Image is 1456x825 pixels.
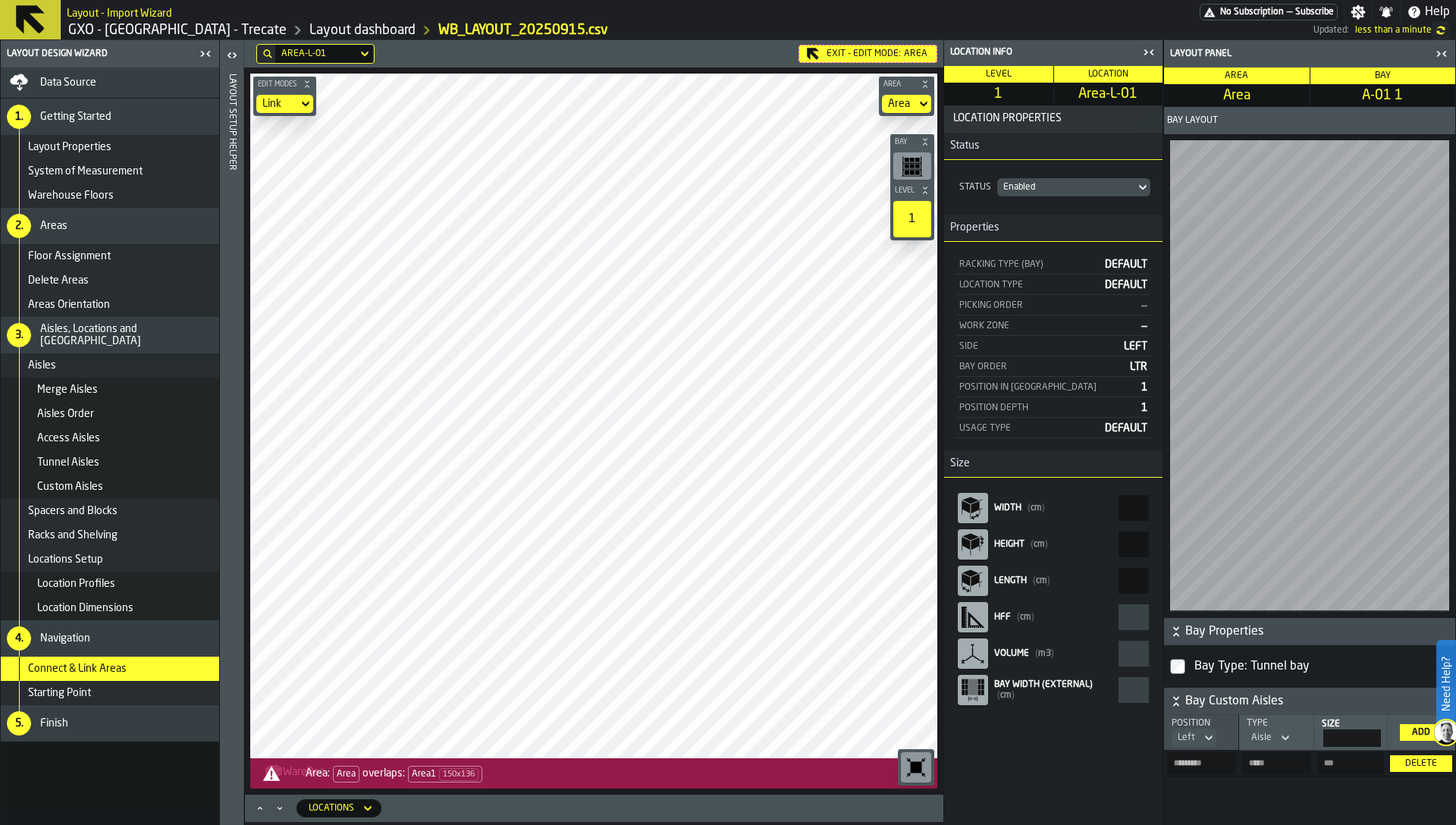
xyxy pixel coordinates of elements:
[890,149,934,183] div: button-toolbar-undefined
[40,77,96,89] span: Data Source
[994,540,1025,549] span: Height
[1,475,219,499] li: menu Custom Aisles
[956,526,1150,563] label: react-aria1728891990-:r5l:
[251,801,269,816] button: Maximize
[7,711,31,736] div: 5.
[959,341,1118,352] div: Side
[994,576,1027,585] span: Length
[28,299,110,311] span: Areas Orientation
[1119,568,1149,594] input: react-aria1728891990-:r5n: react-aria1728891990-:r5n:
[28,190,114,202] span: Warehouse Floors
[1138,43,1159,61] label: button-toggle-Close me
[37,578,115,590] span: Location Profiles
[904,755,928,780] svg: Reset zoom and position
[994,503,1021,513] span: Width
[37,432,100,444] span: Access Aisles
[1242,752,1311,774] input: input-value- input-value-
[1105,259,1147,270] span: DEFAULT
[1373,5,1400,20] label: button-toggle-Notifications
[956,175,1150,199] div: StatusDropdownMenuValue-Enabled
[37,408,94,420] span: Aisles Order
[1,547,219,572] li: menu Locations Setup
[1400,724,1442,741] button: button-Add
[799,45,937,63] div: Exit - Edit Mode:
[956,182,994,193] div: Status
[68,22,287,39] a: link-to-/wh/i/7274009e-5361-4e21-8e36-7045ee840609
[947,86,1050,102] span: 1
[40,220,67,232] span: Areas
[890,183,934,198] button: button-
[1035,649,1054,658] span: m3
[1406,727,1436,738] div: Add
[362,768,405,779] span: overlaps:
[7,626,31,651] div: 4.
[1,657,219,681] li: menu Connect & Link Areas
[1141,300,1147,311] span: —
[1178,732,1195,743] div: DropdownMenuValue-
[1,499,219,523] li: menu Spacers and Blocks
[37,456,99,469] span: Tunnel Aisles
[1438,641,1454,726] label: Need Help?
[195,45,216,63] label: button-toggle-Close me
[1185,692,1452,711] span: Bay Custom Aisles
[1119,495,1149,521] input: react-aria1728891990-:r5j: react-aria1728891990-:r5j:
[1322,720,1340,729] span: Size
[1031,540,1034,549] span: (
[1313,25,1349,36] span: Updated:
[281,49,351,59] div: DropdownMenuValue-Area-L-01
[1105,423,1147,434] span: DEFAULT
[1169,718,1216,729] div: Position
[956,336,1150,356] div: StatList-item-Side
[67,5,172,20] h2: Sub Title
[1124,341,1147,352] span: LEFT
[959,321,1135,331] div: Work Zone
[250,758,937,789] div: alert-[object Object]
[1164,688,1455,715] button: button-
[1251,732,1272,743] div: DropdownMenuValue-
[944,457,970,469] span: Size
[1033,576,1036,585] span: (
[1313,87,1453,104] span: A-01 1
[40,323,213,347] span: Aisles, Locations and [GEOGRAPHIC_DATA]
[956,315,1150,336] div: StatList-item-Work Zone
[37,481,103,493] span: Custom Aisles
[956,599,1150,635] label: react-aria1728891990-:r5p:
[956,635,1150,672] label: react-aria1728891990-:r5r:
[1,596,219,620] li: menu Location Dimensions
[37,384,98,396] span: Merge Aisles
[1,268,219,293] li: menu Delete Areas
[37,602,133,614] span: Location Dimensions
[1057,86,1160,102] span: Area-L-01
[956,356,1150,377] div: StatList-item-Bay Order
[438,22,608,39] a: link-to-/wh/i/7274009e-5361-4e21-8e36-7045ee840609/import/layout/85bddf05-4680-48f9-b446-867618dc...
[997,691,1000,700] span: (
[253,77,316,92] button: button-
[1105,280,1147,290] span: DEFAULT
[1220,7,1284,17] span: No Subscription
[1,620,219,657] li: menu Navigation
[28,505,118,517] span: Spacers and Blocks
[1170,659,1185,674] input: InputCheckbox-label-react-aria1728891990-:r4p:
[1,135,219,159] li: menu Layout Properties
[28,529,118,541] span: Racks and Shelving
[1,426,219,450] li: menu Access Aisles
[256,95,313,113] div: DropdownMenuValue-links
[959,362,1124,372] div: Bay Order
[944,133,1163,160] h3: title-section-Status
[1,705,219,742] li: menu Finish
[956,563,1150,599] label: react-aria1728891990-:r5n:
[7,214,31,238] div: 2.
[28,687,91,699] span: Starting Point
[1167,49,1431,59] div: Layout panel
[1396,758,1445,769] div: Delete
[1141,403,1147,413] span: 1
[959,259,1099,270] div: Racking Type (Bay)
[944,140,980,152] span: Status
[1,293,219,317] li: menu Areas Orientation
[1051,649,1054,658] span: )
[227,71,237,821] div: Layout Setup Helper
[1003,182,1129,193] div: DropdownMenuValue-Enabled
[220,40,243,825] header: Layout Setup Helper
[1,184,219,208] li: menu Warehouse Floors
[28,250,111,262] span: Floor Assignment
